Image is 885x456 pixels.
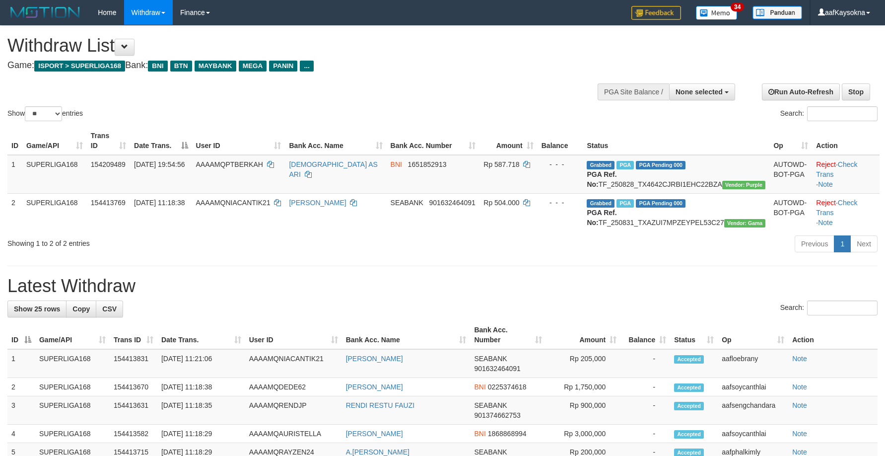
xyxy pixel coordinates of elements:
[157,349,245,378] td: [DATE] 11:21:06
[7,234,361,248] div: Showing 1 to 2 of 2 entries
[408,160,447,168] span: Copy 1651852913 to clipboard
[598,83,669,100] div: PGA Site Balance /
[780,106,878,121] label: Search:
[818,219,833,227] a: Note
[620,378,670,396] td: -
[792,430,807,438] a: Note
[289,199,346,207] a: [PERSON_NAME]
[792,401,807,409] a: Note
[245,321,342,349] th: User ID: activate to sort column ascending
[546,396,620,425] td: Rp 900,000
[429,199,475,207] span: Copy 901632464091 to clipboard
[583,127,769,155] th: Status
[538,127,583,155] th: Balance
[483,160,519,168] span: Rp 587.718
[7,321,35,349] th: ID: activate to sort column descending
[35,396,110,425] td: SUPERLIGA168
[812,193,880,231] td: · ·
[387,127,480,155] th: Bank Acc. Number: activate to sort column ascending
[816,160,836,168] a: Reject
[22,127,87,155] th: Game/API: activate to sort column ascending
[842,83,870,100] a: Stop
[269,61,297,72] span: PANIN
[718,321,788,349] th: Op: activate to sort column ascending
[474,448,507,456] span: SEABANK
[587,199,614,208] span: Grabbed
[300,61,313,72] span: ...
[346,448,409,456] a: A.[PERSON_NAME]
[474,411,520,419] span: Copy 901374662753 to clipboard
[818,180,833,188] a: Note
[130,127,192,155] th: Date Trans.: activate to sort column descending
[718,349,788,378] td: aafloebrany
[7,61,580,71] h4: Game: Bank:
[474,430,485,438] span: BNI
[780,301,878,315] label: Search:
[674,402,704,410] span: Accepted
[245,378,342,396] td: AAAAMQDEDE62
[35,425,110,443] td: SUPERLIGA168
[7,301,67,317] a: Show 25 rows
[346,355,403,363] a: [PERSON_NAME]
[816,199,857,217] a: Check Trans
[245,396,342,425] td: AAAAMQRENDJP
[834,235,851,252] a: 1
[134,160,185,168] span: [DATE] 19:54:56
[148,61,167,72] span: BNI
[285,127,386,155] th: Bank Acc. Name: activate to sort column ascending
[346,430,403,438] a: [PERSON_NAME]
[196,199,271,207] span: AAAAMQNIACANTIK21
[239,61,267,72] span: MEGA
[474,401,507,409] span: SEABANK
[22,155,87,194] td: SUPERLIGA168
[583,193,769,231] td: TF_250831_TXAZUI7MPZEYPEL53C27
[674,355,704,364] span: Accepted
[474,383,485,391] span: BNI
[731,2,744,11] span: 34
[788,321,878,349] th: Action
[718,425,788,443] td: aafsoycanthlai
[483,199,519,207] span: Rp 504.000
[34,61,125,72] span: ISPORT > SUPERLIGA168
[620,396,670,425] td: -
[35,378,110,396] td: SUPERLIGA168
[488,383,527,391] span: Copy 0225374618 to clipboard
[620,321,670,349] th: Balance: activate to sort column ascending
[620,425,670,443] td: -
[792,355,807,363] a: Note
[676,88,723,96] span: None selected
[96,301,123,317] a: CSV
[195,61,236,72] span: MAYBANK
[807,106,878,121] input: Search:
[546,378,620,396] td: Rp 1,750,000
[474,365,520,373] span: Copy 901632464091 to clipboard
[391,199,423,207] span: SEABANK
[110,378,157,396] td: 154413670
[245,425,342,443] td: AAAAMQAURISTELLA
[245,349,342,378] td: AAAAMQNIACANTIK21
[669,83,735,100] button: None selected
[157,321,245,349] th: Date Trans.: activate to sort column ascending
[546,349,620,378] td: Rp 205,000
[542,198,579,208] div: - - -
[7,425,35,443] td: 4
[110,321,157,349] th: Trans ID: activate to sort column ascending
[35,321,110,349] th: Game/API: activate to sort column ascending
[7,36,580,56] h1: Withdraw List
[542,159,579,169] div: - - -
[812,127,880,155] th: Action
[7,396,35,425] td: 3
[583,155,769,194] td: TF_250828_TX4642CJRBI1EHC22BZA
[72,305,90,313] span: Copy
[14,305,60,313] span: Show 25 rows
[631,6,681,20] img: Feedback.jpg
[391,160,402,168] span: BNI
[674,430,704,439] span: Accepted
[850,235,878,252] a: Next
[7,378,35,396] td: 2
[289,160,377,178] a: [DEMOGRAPHIC_DATA] AS ARI
[724,219,766,228] span: Vendor URL: https://trx31.1velocity.biz
[587,161,614,169] span: Grabbed
[636,161,685,169] span: PGA Pending
[346,383,403,391] a: [PERSON_NAME]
